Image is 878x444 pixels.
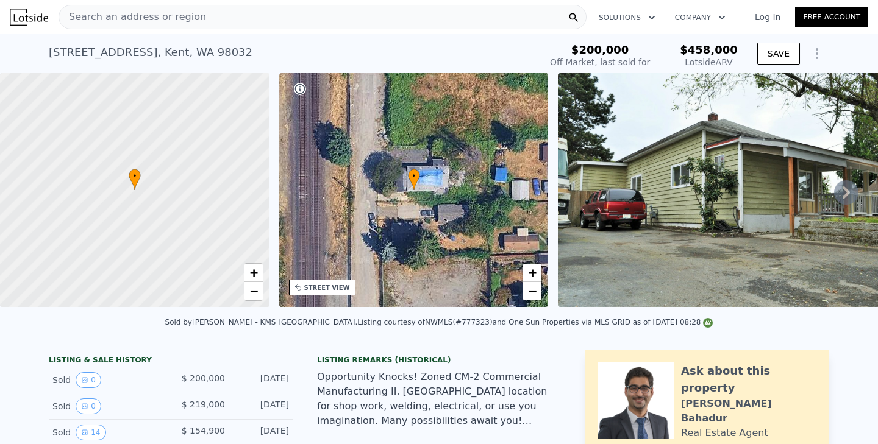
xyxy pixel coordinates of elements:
div: Off Market, last sold for [550,56,650,68]
div: [STREET_ADDRESS] , Kent , WA 98032 [49,44,252,61]
div: Listing courtesy of NWMLS (#777323) and One Sun Properties via MLS GRID as of [DATE] 08:28 [357,318,713,326]
img: Lotside [10,9,48,26]
span: $458,000 [680,43,738,56]
a: Zoom in [244,264,263,282]
a: Zoom out [244,282,263,300]
div: Sold [52,425,161,440]
div: [DATE] [235,398,289,414]
a: Free Account [795,7,868,27]
button: Solutions [589,7,665,29]
button: Company [665,7,735,29]
div: [DATE] [235,372,289,388]
div: • [129,169,141,190]
span: − [529,283,537,298]
div: [DATE] [235,425,289,440]
div: Sold by [PERSON_NAME] - KMS [GEOGRAPHIC_DATA] . [165,318,358,326]
div: Opportunity Knocks! Zoned CM-2 Commercial Manufacturing II. [GEOGRAPHIC_DATA] location for shop w... [317,370,561,428]
span: − [249,283,257,298]
span: $ 200,000 [182,373,225,383]
a: Log In [740,11,795,23]
span: Search an address or region [59,10,206,24]
span: • [408,171,420,181]
div: Sold [52,398,161,414]
div: Real Estate Agent [681,426,768,440]
span: + [249,265,257,280]
span: $200,000 [571,43,629,56]
div: Lotside ARV [680,56,738,68]
button: View historical data [76,398,101,414]
button: View historical data [76,372,101,388]
div: LISTING & SALE HISTORY [49,355,293,367]
div: [PERSON_NAME] Bahadur [681,396,817,426]
button: SAVE [757,43,800,65]
a: Zoom out [523,282,541,300]
img: NWMLS Logo [703,318,713,328]
button: Show Options [805,41,829,66]
div: Listing Remarks (Historical) [317,355,561,365]
span: $ 219,000 [182,400,225,409]
div: Sold [52,372,161,388]
a: Zoom in [523,264,541,282]
button: View historical data [76,425,105,440]
div: STREET VIEW [304,283,350,292]
span: $ 154,900 [182,426,225,435]
div: Ask about this property [681,362,817,396]
span: + [529,265,537,280]
span: • [129,171,141,181]
div: • [408,169,420,190]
